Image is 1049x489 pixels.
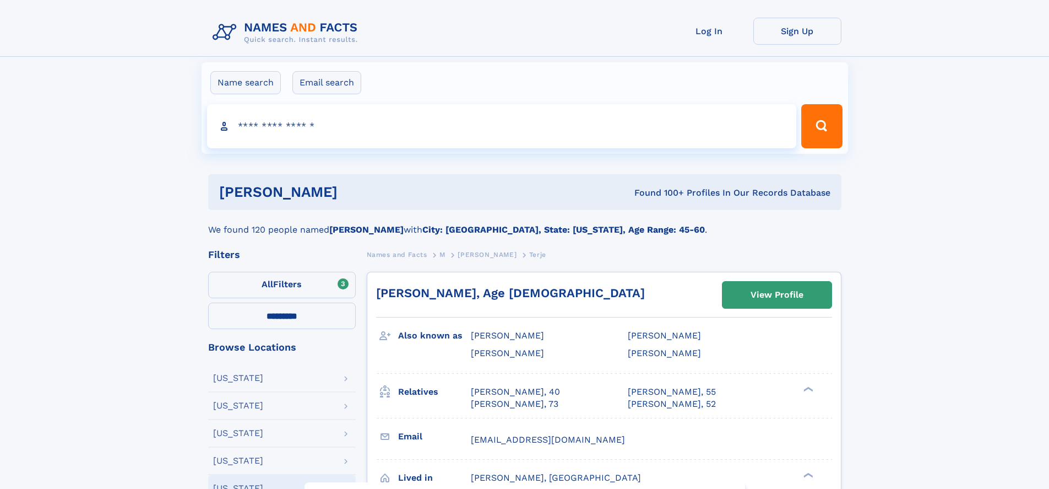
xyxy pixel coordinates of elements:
h1: [PERSON_NAME] [219,185,486,199]
h3: Email [398,427,471,446]
input: search input [207,104,797,148]
a: [PERSON_NAME] [458,248,517,261]
div: ❯ [801,471,814,479]
a: [PERSON_NAME], 55 [628,386,716,398]
label: Name search [210,71,281,94]
h3: Lived in [398,469,471,487]
label: Email search [292,71,361,94]
div: ❯ [801,385,814,393]
a: [PERSON_NAME], 40 [471,386,560,398]
label: Filters [208,272,356,298]
a: [PERSON_NAME], Age [DEMOGRAPHIC_DATA] [376,286,645,300]
span: [PERSON_NAME] [471,348,544,358]
div: View Profile [751,282,803,308]
span: [PERSON_NAME] [471,330,544,341]
b: [PERSON_NAME] [329,224,404,235]
span: Terje [529,251,546,259]
b: City: [GEOGRAPHIC_DATA], State: [US_STATE], Age Range: 45-60 [422,224,705,235]
img: Logo Names and Facts [208,18,367,47]
div: [US_STATE] [213,429,263,438]
span: [PERSON_NAME] [458,251,517,259]
a: [PERSON_NAME], 52 [628,398,716,410]
a: View Profile [722,282,831,308]
span: [PERSON_NAME] [628,330,701,341]
div: [US_STATE] [213,456,263,465]
span: [PERSON_NAME], [GEOGRAPHIC_DATA] [471,472,641,483]
a: Names and Facts [367,248,427,261]
a: Log In [665,18,753,45]
a: M [439,248,445,261]
h3: Relatives [398,383,471,401]
div: Found 100+ Profiles In Our Records Database [486,187,830,199]
div: [US_STATE] [213,374,263,383]
button: Search Button [801,104,842,148]
span: [EMAIL_ADDRESS][DOMAIN_NAME] [471,434,625,445]
a: [PERSON_NAME], 73 [471,398,558,410]
h3: Also known as [398,326,471,345]
span: [PERSON_NAME] [628,348,701,358]
div: We found 120 people named with . [208,210,841,237]
span: M [439,251,445,259]
div: Browse Locations [208,342,356,352]
div: [US_STATE] [213,401,263,410]
span: All [262,279,273,289]
a: Sign Up [753,18,841,45]
div: Filters [208,250,356,260]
